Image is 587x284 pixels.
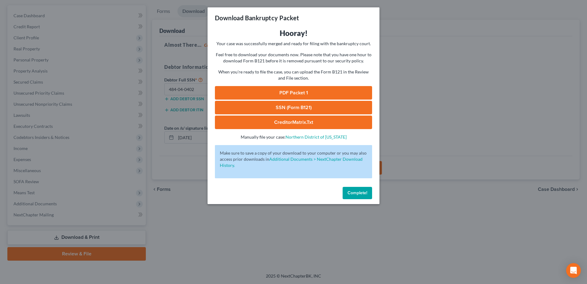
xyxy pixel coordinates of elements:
p: Manually file your case: [215,134,372,140]
span: Complete! [348,190,367,195]
p: When you're ready to file the case, you can upload the Form B121 in the Review and File section. [215,69,372,81]
p: Feel free to download your documents now. Please note that you have one hour to download Form B12... [215,52,372,64]
a: SSN (Form B121) [215,101,372,114]
h3: Hooray! [215,28,372,38]
button: Complete! [343,187,372,199]
h3: Download Bankruptcy Packet [215,14,299,22]
a: CreditorMatrix.txt [215,116,372,129]
div: Open Intercom Messenger [566,263,581,278]
a: Additional Documents > NextChapter Download History. [220,156,363,168]
p: Your case was successfully merged and ready for filing with the bankruptcy court. [215,41,372,47]
p: Make sure to save a copy of your download to your computer or you may also access prior downloads in [220,150,367,168]
a: PDF Packet 1 [215,86,372,100]
a: Northern District of [US_STATE] [286,134,347,140]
